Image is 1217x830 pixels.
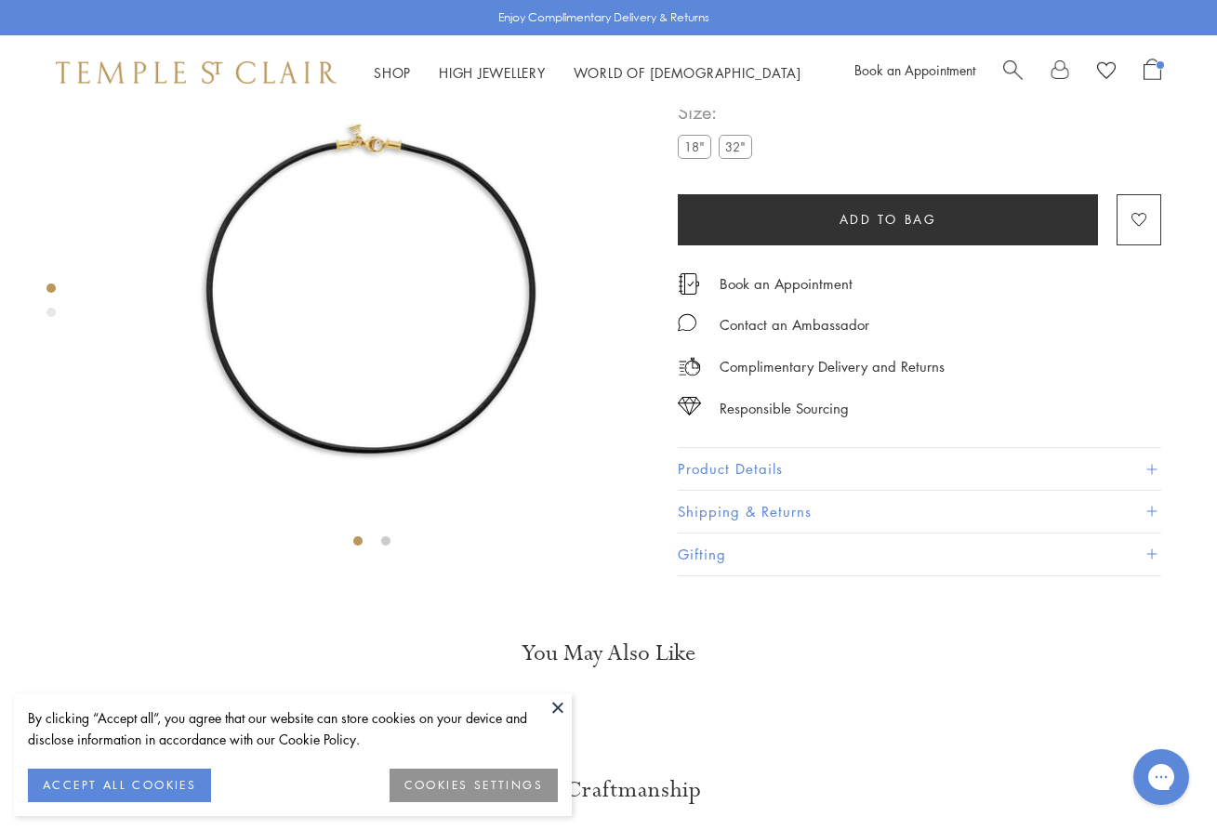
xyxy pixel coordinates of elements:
[374,63,411,82] a: ShopShop
[574,63,801,82] a: World of [DEMOGRAPHIC_DATA]World of [DEMOGRAPHIC_DATA]
[439,63,546,82] a: High JewelleryHigh Jewellery
[1144,59,1161,86] a: Open Shopping Bag
[678,194,1098,245] button: Add to bag
[374,61,801,85] nav: Main navigation
[840,209,937,230] span: Add to bag
[678,273,700,295] img: icon_appointment.svg
[1097,59,1116,86] a: View Wishlist
[678,534,1161,575] button: Gifting
[720,273,853,294] a: Book an Appointment
[854,60,975,79] a: Book an Appointment
[1003,59,1023,86] a: Search
[1124,743,1198,811] iframe: Gorgias live chat messenger
[678,491,1161,533] button: Shipping & Returns
[678,313,696,332] img: MessageIcon-01_2.svg
[720,397,849,420] div: Responsible Sourcing
[678,97,760,127] span: Size:
[46,279,56,332] div: Product gallery navigation
[28,707,558,750] div: By clicking “Accept all”, you agree that our website can store cookies on your device and disclos...
[720,355,945,378] p: Complimentary Delivery and Returns
[678,355,701,378] img: icon_delivery.svg
[74,639,1143,668] h3: You May Also Like
[678,448,1161,490] button: Product Details
[678,135,711,158] label: 18"
[28,769,211,802] button: ACCEPT ALL COOKIES
[720,313,869,336] div: Contact an Ambassador
[390,769,558,802] button: COOKIES SETTINGS
[19,775,1198,805] h3: Our Craftmanship
[719,135,752,158] label: 32"
[56,61,337,84] img: Temple St. Clair
[498,8,709,27] p: Enjoy Complimentary Delivery & Returns
[678,397,701,415] img: icon_sourcing.svg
